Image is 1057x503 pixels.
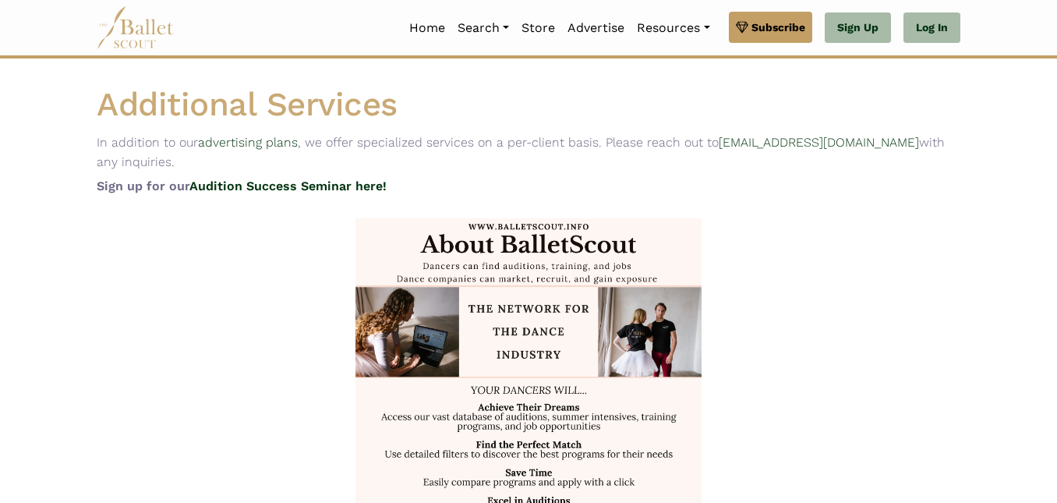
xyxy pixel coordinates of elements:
[189,179,387,193] a: Audition Success Seminar here!
[825,12,891,44] a: Sign Up
[84,176,973,197] p: Sign up for our
[729,12,812,43] a: Subscribe
[451,12,515,44] a: Search
[719,135,919,150] a: [EMAIL_ADDRESS][DOMAIN_NAME]
[903,12,960,44] a: Log In
[751,19,805,36] span: Subscribe
[84,83,973,126] h1: Additional Services
[515,12,561,44] a: Store
[631,12,716,44] a: Resources
[736,19,748,36] img: gem.svg
[198,135,298,150] a: advertising plans
[561,12,631,44] a: Advertise
[403,12,451,44] a: Home
[84,133,973,172] p: In addition to our , we offer specialized services on a per-client basis. Please reach out to wit...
